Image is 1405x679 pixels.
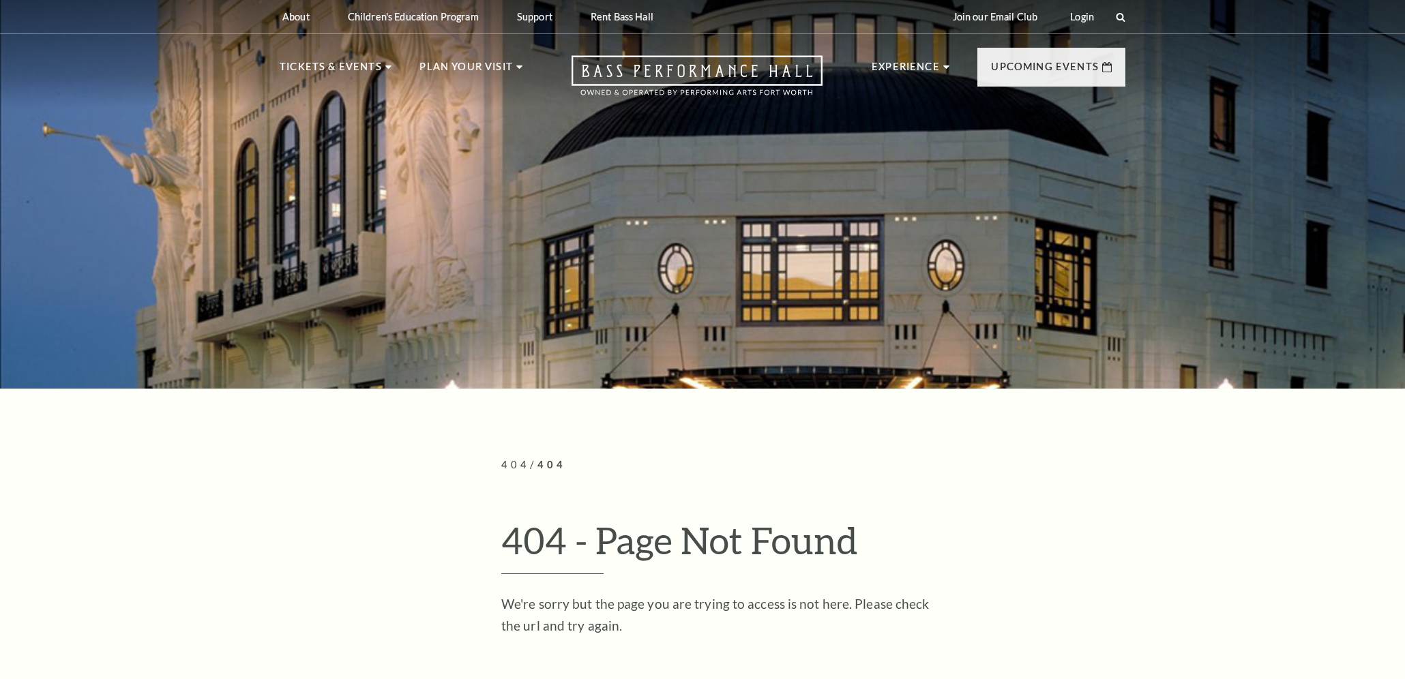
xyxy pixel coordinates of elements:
p: Rent Bass Hall [591,11,653,22]
p: Children's Education Program [348,11,479,22]
p: About [282,11,310,22]
h1: 404 - Page Not Found [501,518,1125,574]
p: Support [517,11,552,22]
p: Upcoming Events [991,59,1099,83]
span: 404 [537,459,566,470]
p: Experience [872,59,940,83]
p: We're sorry but the page you are trying to access is not here. Please check the url and try again. [501,593,945,637]
p: / [501,457,1125,474]
span: 404 [501,459,530,470]
p: Plan Your Visit [419,59,513,83]
p: Tickets & Events [280,59,382,83]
